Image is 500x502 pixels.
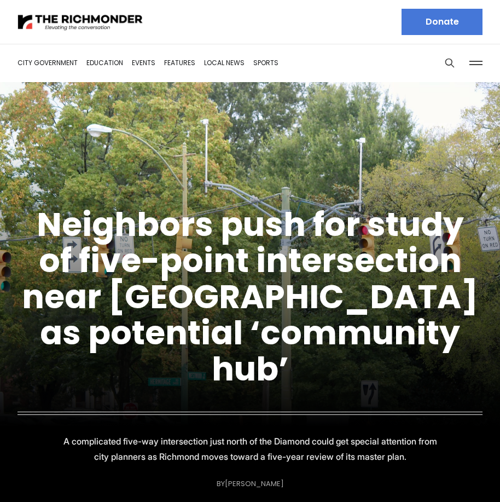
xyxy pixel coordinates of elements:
[86,58,123,67] a: Education
[18,58,78,67] a: City Government
[217,480,284,488] div: By
[402,9,482,35] a: Donate
[253,58,278,67] a: Sports
[408,448,500,502] iframe: portal-trigger
[441,55,458,71] button: Search this site
[204,58,245,67] a: Local News
[225,478,284,489] a: [PERSON_NAME]
[22,201,478,392] a: Neighbors push for study of five-point intersection near [GEOGRAPHIC_DATA] as potential ‘communit...
[18,13,143,32] img: The Richmonder
[164,58,195,67] a: Features
[132,58,155,67] a: Events
[55,434,445,464] p: A complicated five-way intersection just north of the Diamond could get special attention from ci...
